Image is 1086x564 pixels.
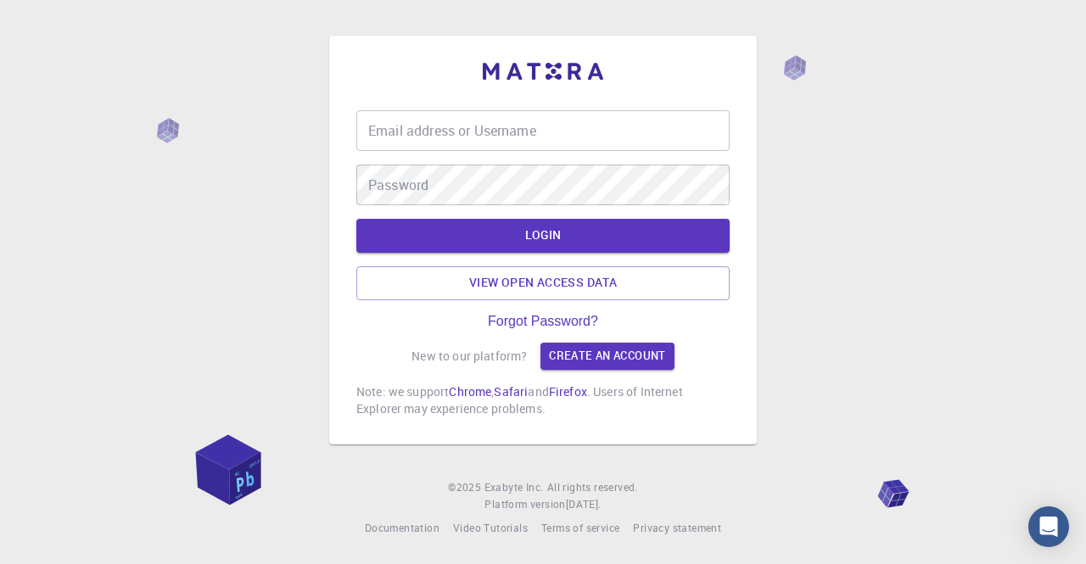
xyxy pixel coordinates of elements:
[365,521,439,534] span: Documentation
[540,343,674,370] a: Create an account
[541,520,619,537] a: Terms of service
[365,520,439,537] a: Documentation
[448,479,484,496] span: © 2025
[547,479,638,496] span: All rights reserved.
[566,497,602,511] span: [DATE] .
[549,383,587,399] a: Firefox
[484,480,544,494] span: Exabyte Inc.
[633,520,721,537] a: Privacy statement
[566,496,602,513] a: [DATE].
[453,521,528,534] span: Video Tutorials
[488,314,598,329] a: Forgot Password?
[411,348,527,365] p: New to our platform?
[356,266,730,300] a: View open access data
[356,219,730,253] button: LOGIN
[356,383,730,417] p: Note: we support , and . Users of Internet Explorer may experience problems.
[1028,506,1069,547] div: Open Intercom Messenger
[449,383,491,399] a: Chrome
[484,496,565,513] span: Platform version
[453,520,528,537] a: Video Tutorials
[494,383,528,399] a: Safari
[633,521,721,534] span: Privacy statement
[484,479,544,496] a: Exabyte Inc.
[541,521,619,534] span: Terms of service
